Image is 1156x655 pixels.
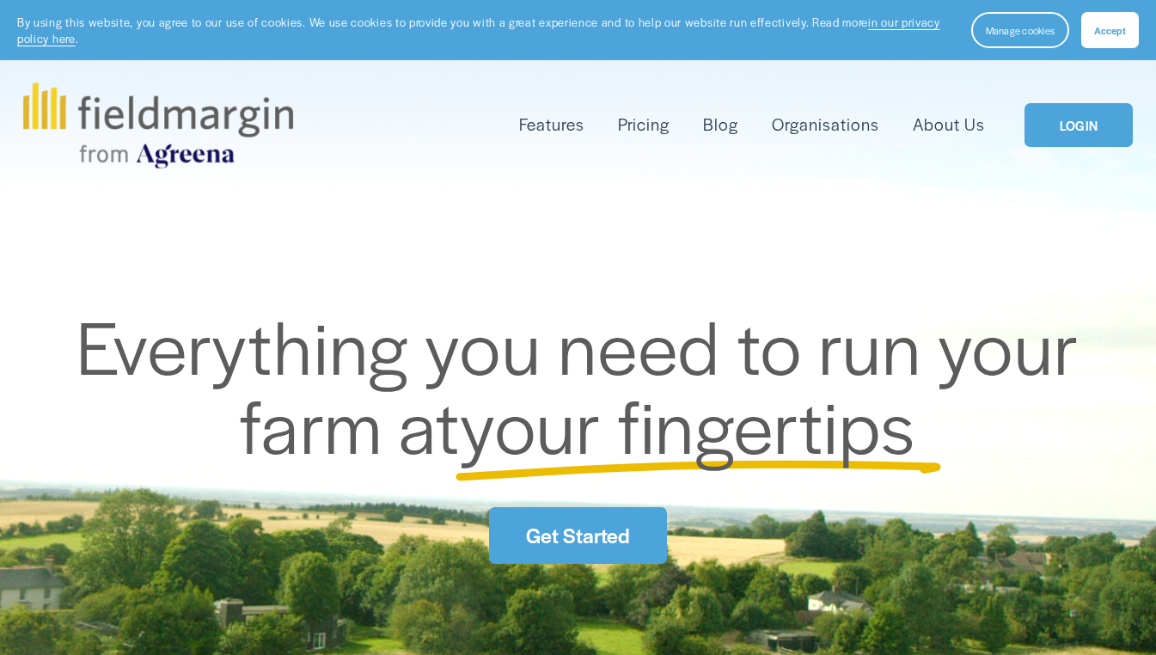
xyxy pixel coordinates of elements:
[519,111,584,138] a: folder dropdown
[618,111,670,138] a: Pricing
[986,23,1055,37] span: Manage cookies
[489,507,666,565] a: Get Started
[913,111,985,138] a: About Us
[703,111,738,138] a: Blog
[1024,103,1133,147] a: LOGIN
[460,372,916,475] span: your fingertips
[76,293,1095,475] span: Everything you need to run your farm at
[17,14,940,46] a: in our privacy policy here
[23,83,293,168] img: fieldmargin.com
[17,14,954,47] p: By using this website, you agree to our use of cookies. We use cookies to provide you with a grea...
[1081,12,1139,48] button: Accept
[1094,23,1126,37] span: Accept
[971,12,1069,48] button: Manage cookies
[772,111,879,138] a: Organisations
[519,113,584,137] span: Features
